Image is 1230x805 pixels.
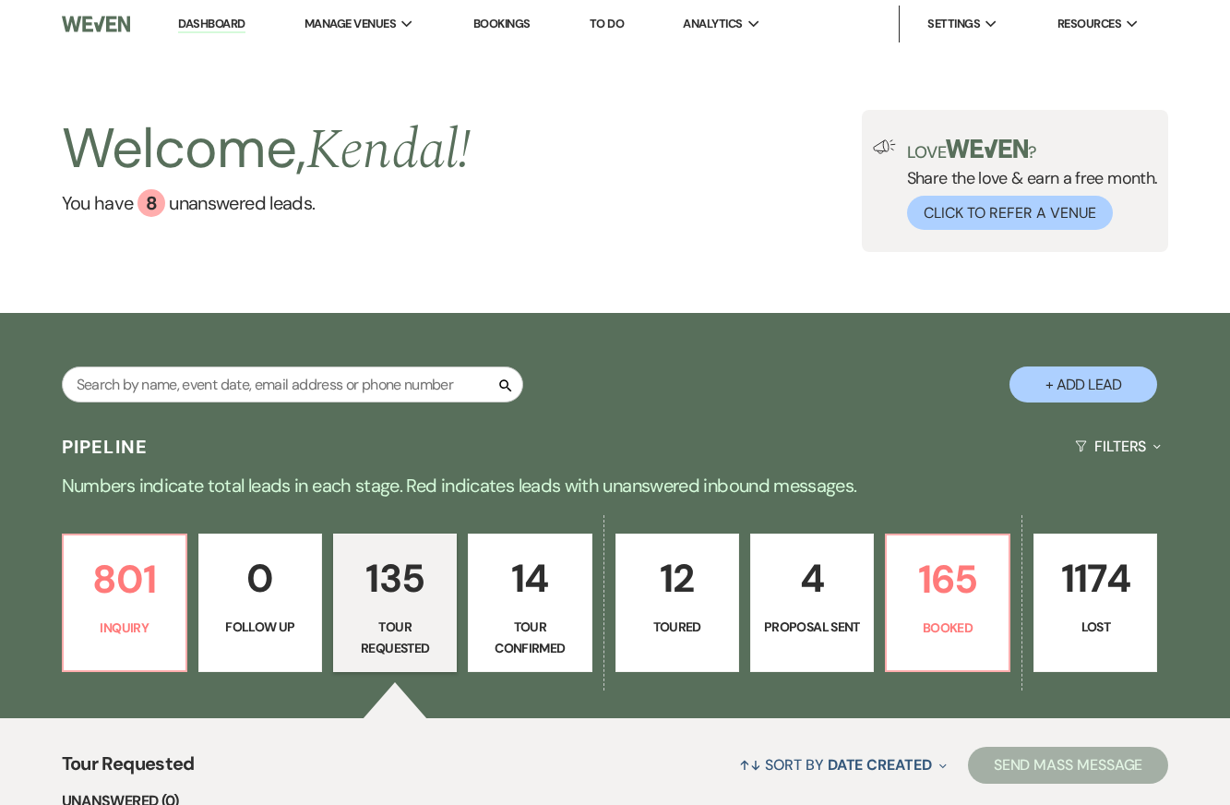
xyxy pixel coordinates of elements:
p: Follow Up [210,617,310,637]
button: Filters [1068,422,1168,471]
a: You have 8 unanswered leads. [62,189,471,217]
p: 14 [480,547,579,609]
button: Click to Refer a Venue [907,196,1113,230]
a: To Do [590,16,624,31]
p: Love ? [907,139,1158,161]
span: Tour Requested [62,750,195,789]
a: 801Inquiry [62,534,187,672]
span: Resources [1057,15,1121,33]
p: Booked [898,618,997,638]
a: 135Tour Requested [333,534,457,672]
span: Analytics [683,15,742,33]
button: Send Mass Message [968,747,1169,784]
a: 4Proposal Sent [750,534,874,672]
p: Proposal Sent [762,617,862,637]
p: Lost [1045,617,1145,637]
span: Manage Venues [305,15,396,33]
div: Share the love & earn a free month. [896,139,1158,230]
p: 0 [210,547,310,609]
span: Settings [927,15,980,33]
button: Sort By Date Created [732,740,953,789]
p: Inquiry [75,618,174,638]
h2: Welcome, [62,110,471,189]
a: 165Booked [885,534,1010,672]
p: 4 [762,547,862,609]
span: Date Created [828,755,932,775]
p: Tour Requested [345,617,445,658]
a: 0Follow Up [198,534,322,672]
p: 165 [898,548,997,610]
a: Bookings [473,16,531,31]
h3: Pipeline [62,434,149,460]
button: + Add Lead [1009,366,1157,402]
a: 1174Lost [1033,534,1157,672]
img: weven-logo-green.svg [946,139,1028,158]
p: 801 [75,548,174,610]
span: Kendal ! [306,108,472,193]
span: ↑↓ [739,755,761,775]
img: Weven Logo [62,5,131,43]
input: Search by name, event date, email address or phone number [62,366,523,402]
a: 14Tour Confirmed [468,534,591,672]
img: loud-speaker-illustration.svg [873,139,896,154]
a: 12Toured [615,534,739,672]
p: 12 [627,547,727,609]
p: Toured [627,617,727,637]
p: Tour Confirmed [480,617,579,658]
div: 8 [137,189,165,217]
p: 135 [345,547,445,609]
a: Dashboard [178,16,245,33]
p: 1174 [1045,547,1145,609]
